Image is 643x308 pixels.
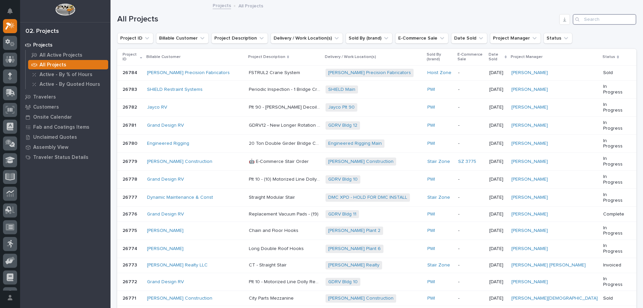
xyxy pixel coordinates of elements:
a: Dynamic Maintenance & Const [147,195,213,200]
a: Stair Zone [427,262,450,268]
a: Engineered Rigging Main [328,141,382,146]
p: Traveler Status Details [33,155,88,161]
tr: 2678426784 [PERSON_NAME] Precision Fabricators FSTRUL2 Crane SystemFSTRUL2 Crane System [PERSON_N... [117,65,636,80]
a: PWI [427,228,435,234]
a: [PERSON_NAME] Plant 6 [328,246,381,252]
a: [PERSON_NAME] Realty LLC [147,262,208,268]
a: PWI [427,87,435,93]
a: Customers [20,102,111,112]
p: - [458,296,484,301]
p: In Progress [603,120,626,131]
p: - [458,246,484,252]
a: [PERSON_NAME] [PERSON_NAME] [511,262,586,268]
a: GDRV Bldg 12 [328,123,357,128]
a: [PERSON_NAME] [511,246,548,252]
a: Projects [20,40,111,50]
a: GDRV Bldg 11 [328,211,356,217]
a: [PERSON_NAME] Construction [328,159,394,165]
a: PWI [427,211,435,217]
p: Sold [603,296,626,301]
p: E-Commerce Sale [457,51,485,63]
a: Grand Design RV [147,279,184,285]
a: Active - By % of Hours [26,70,111,79]
p: GDRV12 - New Longer Rotation Bumper Attachment [249,121,322,128]
p: Long Double Roof Hooks [249,245,305,252]
p: - [458,211,484,217]
a: [PERSON_NAME] Precision Fabricators [328,70,411,76]
a: [PERSON_NAME] [511,195,548,200]
tr: 2677726777 Dynamic Maintenance & Const Straight Modular StairStraight Modular Stair DMC XPO - HOL... [117,189,636,207]
p: Replacement Vacuum Pads - (19) [249,210,320,217]
a: [PERSON_NAME] [511,123,548,128]
a: All Active Projects [26,50,111,60]
a: [PERSON_NAME] Construction [328,296,394,301]
a: DMC XPO - HOLD FOR DMC INSTALL [328,195,407,200]
p: [DATE] [489,195,506,200]
button: Delivery / Work Location(s) [271,33,343,44]
p: [DATE] [489,262,506,268]
a: [PERSON_NAME] [511,141,548,146]
p: - [458,87,484,93]
a: Jayco Plt 90 [328,105,355,110]
p: - [458,123,484,128]
p: All Projects [238,2,263,9]
p: Assembly View [33,144,68,150]
p: In Progress [603,276,626,288]
a: All Projects [26,60,111,69]
p: - [458,177,484,182]
a: Active - By Quoted Hours [26,79,111,89]
a: PWI [427,123,435,128]
p: All Projects [40,62,66,68]
a: [PERSON_NAME] Construction [147,159,212,165]
p: [DATE] [489,70,506,76]
a: SHIELD Main [328,87,355,93]
p: In Progress [603,102,626,113]
a: Stair Zone [427,159,450,165]
p: Projects [33,42,53,48]
a: Stair Zone [427,195,450,200]
p: Billable Customer [146,53,181,61]
a: Hoist Zone [427,70,451,76]
p: 26774 [123,245,139,252]
p: Project Manager [511,53,543,61]
a: [PERSON_NAME] [511,70,548,76]
p: [DATE] [489,177,506,182]
button: Notifications [3,4,17,18]
p: 26784 [123,69,139,76]
a: PWI [427,141,435,146]
tr: 2678326783 SHIELD Restraint Systems Periodic Inspection - 1 Bridge Crane SystemPeriodic Inspectio... [117,80,636,99]
p: - [458,141,484,146]
div: 02. Projects [25,28,59,35]
a: Traveler Status Details [20,152,111,162]
p: In Progress [603,192,626,203]
p: 26779 [123,158,139,165]
p: Sold By (brand) [427,51,453,63]
a: [PERSON_NAME] [511,211,548,217]
a: Jayco RV [147,105,167,110]
tr: 2677326773 [PERSON_NAME] Realty LLC CT - Straight StairCT - Straight Stair [PERSON_NAME] Realty S... [117,258,636,273]
p: Onsite Calendar [33,114,72,120]
a: [PERSON_NAME][DEMOGRAPHIC_DATA] [511,296,598,301]
p: Customers [33,104,59,110]
p: Periodic Inspection - 1 Bridge Crane System [249,85,322,93]
p: 26781 [123,121,138,128]
a: [PERSON_NAME] [147,228,184,234]
p: [DATE] [489,123,506,128]
p: 26771 [123,294,138,301]
p: Project ID [123,51,138,63]
p: [DATE] [489,159,506,165]
p: - [458,195,484,200]
img: Workspace Logo [55,3,75,16]
p: [DATE] [489,246,506,252]
p: Plt 10 - Motorized Line Dolly Repair [249,278,322,285]
a: PWI [427,177,435,182]
a: [PERSON_NAME] Plant 2 [328,228,380,234]
a: GDRV Bldg 10 [328,177,358,182]
button: Sold By (brand) [346,33,392,44]
p: Plt 10 - (10) Motorized Line Dolly Pendants Need Repaired [249,175,322,182]
div: Notifications [8,8,17,19]
button: Project ID [117,33,153,44]
tr: 2677126771 [PERSON_NAME] Construction City Parts MezzanineCity Parts Mezzanine [PERSON_NAME] Cons... [117,291,636,306]
p: CT - Straight Stair [249,261,288,268]
tr: 2677926779 [PERSON_NAME] Construction 🤖 E-Commerce Stair Order🤖 E-Commerce Stair Order [PERSON_NA... [117,152,636,171]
